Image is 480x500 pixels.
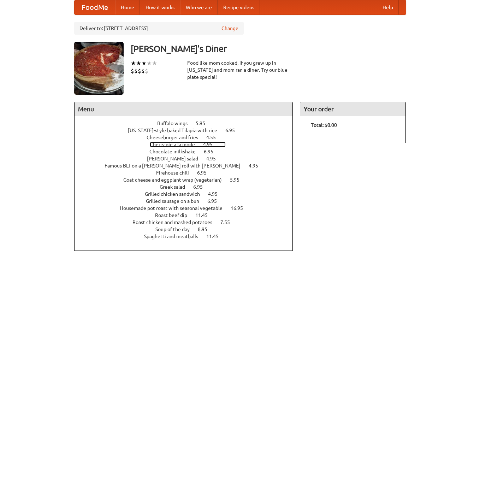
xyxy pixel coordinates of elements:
a: Recipe videos [218,0,260,14]
span: Roast beef dip [155,212,194,218]
a: Grilled sausage on a bun 6.95 [146,198,230,204]
span: Famous BLT on a [PERSON_NAME] roll with [PERSON_NAME] [105,163,248,169]
h4: Your order [300,102,405,116]
li: $ [131,67,134,75]
span: Goat cheese and eggplant wrap (vegetarian) [123,177,229,183]
a: Home [115,0,140,14]
a: Buffalo wings 5.95 [157,120,218,126]
span: 6.95 [204,149,220,154]
span: 4.95 [203,142,220,147]
a: Famous BLT on a [PERSON_NAME] roll with [PERSON_NAME] 4.95 [105,163,271,169]
li: $ [138,67,141,75]
li: ★ [147,59,152,67]
a: Roast chicken and mashed potatoes 7.55 [132,219,243,225]
li: $ [134,67,138,75]
span: 6.95 [193,184,210,190]
span: 6.95 [197,170,214,176]
h3: [PERSON_NAME]'s Diner [131,42,406,56]
span: Firehouse chili [156,170,196,176]
span: 5.95 [196,120,212,126]
span: Spaghetti and meatballs [144,234,205,239]
span: 7.55 [220,219,237,225]
span: 5.95 [230,177,247,183]
span: Cheeseburger and fries [147,135,205,140]
span: [US_STATE]-style baked Tilapia with rice [128,128,224,133]
span: 4.55 [206,135,223,140]
span: Chocolate milkshake [149,149,203,154]
span: 16.95 [231,205,250,211]
a: Help [377,0,399,14]
li: ★ [136,59,141,67]
span: Housemade pot roast with seasonal vegetable [120,205,230,211]
a: Cheeseburger and fries 4.55 [147,135,229,140]
a: Roast beef dip 11.45 [155,212,221,218]
span: 8.95 [198,227,214,232]
a: Spaghetti and meatballs 11.45 [144,234,232,239]
span: 4.95 [206,156,223,161]
li: $ [145,67,148,75]
a: How it works [140,0,180,14]
a: Greek salad 6.95 [160,184,216,190]
span: Greek salad [160,184,192,190]
span: Buffalo wings [157,120,195,126]
span: Roast chicken and mashed potatoes [132,219,219,225]
a: Who we are [180,0,218,14]
span: 6.95 [225,128,242,133]
a: Grilled chicken sandwich 4.95 [145,191,231,197]
a: Chocolate milkshake 6.95 [149,149,226,154]
a: [US_STATE]-style baked Tilapia with rice 6.95 [128,128,248,133]
b: Total: $0.00 [311,122,337,128]
a: Firehouse chili 6.95 [156,170,220,176]
li: $ [141,67,145,75]
span: 4.95 [208,191,225,197]
a: FoodMe [75,0,115,14]
span: Grilled sausage on a bun [146,198,206,204]
span: 11.45 [195,212,215,218]
div: Deliver to: [STREET_ADDRESS] [74,22,244,35]
a: Change [221,25,238,32]
li: ★ [131,59,136,67]
span: 4.95 [249,163,265,169]
span: Soup of the day [155,227,197,232]
a: [PERSON_NAME] salad 4.95 [147,156,229,161]
a: Goat cheese and eggplant wrap (vegetarian) 5.95 [123,177,253,183]
h4: Menu [75,102,293,116]
a: Housemade pot roast with seasonal vegetable 16.95 [120,205,256,211]
img: angular.jpg [74,42,124,95]
span: 6.95 [207,198,224,204]
a: Soup of the day 8.95 [155,227,220,232]
span: Cherry pie a la mode [150,142,202,147]
li: ★ [141,59,147,67]
div: Food like mom cooked, if you grew up in [US_STATE] and mom ran a diner. Try our blue plate special! [187,59,293,81]
span: 11.45 [206,234,226,239]
span: Grilled chicken sandwich [145,191,207,197]
span: [PERSON_NAME] salad [147,156,205,161]
li: ★ [152,59,157,67]
a: Cherry pie a la mode 4.95 [150,142,226,147]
